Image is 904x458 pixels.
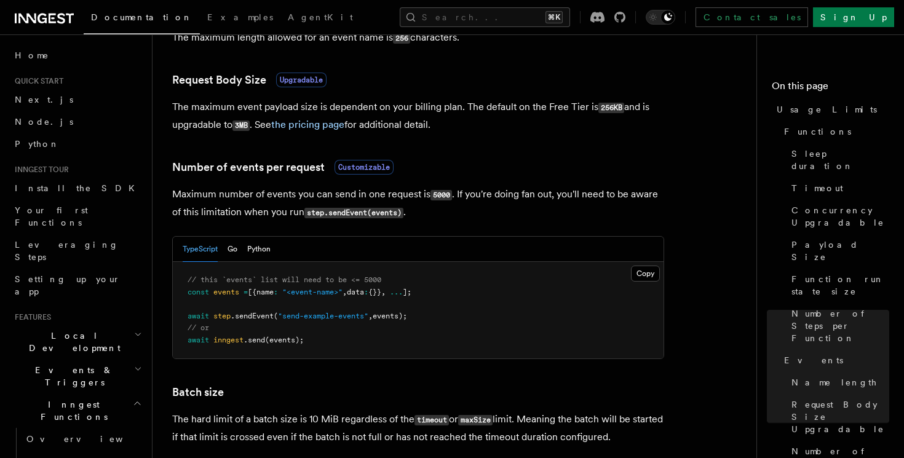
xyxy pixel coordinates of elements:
[598,103,624,113] code: 256KB
[15,139,60,149] span: Python
[779,120,889,143] a: Functions
[791,204,889,229] span: Concurrency Upgradable
[15,205,88,227] span: Your first Functions
[244,288,248,296] span: =
[787,371,889,393] a: Name length
[15,117,73,127] span: Node.js
[784,125,851,138] span: Functions
[400,7,570,27] button: Search...⌘K
[784,354,843,366] span: Events
[335,160,394,175] span: Customizable
[213,312,231,320] span: step
[288,12,353,22] span: AgentKit
[430,190,452,200] code: 5000
[791,273,889,298] span: Function run state size
[403,288,411,296] span: ];
[15,274,121,296] span: Setting up your app
[231,312,274,320] span: .sendEvent
[813,7,894,27] a: Sign Up
[10,76,63,86] span: Quick start
[787,234,889,268] a: Payload Size
[84,4,200,34] a: Documentation
[10,234,145,268] a: Leveraging Steps
[15,95,73,105] span: Next.js
[282,288,343,296] span: "<event-name>"
[791,398,889,435] span: Request Body Size Upgradable
[347,288,364,296] span: data
[791,239,889,263] span: Payload Size
[10,393,145,428] button: Inngest Functions
[10,133,145,155] a: Python
[274,288,278,296] span: :
[772,79,889,98] h4: On this page
[10,111,145,133] a: Node.js
[772,98,889,120] a: Usage Limits
[280,4,360,33] a: AgentKit
[545,11,563,23] kbd: ⌘K
[188,288,209,296] span: const
[207,12,273,22] span: Examples
[172,186,664,221] p: Maximum number of events you can send in one request is . If you're doing fan out, you'll need to...
[172,71,327,89] a: Request Body SizeUpgradable
[213,336,244,344] span: inngest
[364,288,368,296] span: :
[172,29,664,47] p: The maximum length allowed for an event name is characters.
[274,312,278,320] span: (
[172,411,664,446] p: The hard limit of a batch size is 10 MiB regardless of the or limit. Meaning the batch will be st...
[787,268,889,302] a: Function run state size
[183,237,218,262] button: TypeScript
[15,49,49,61] span: Home
[265,336,304,344] span: (events);
[228,237,237,262] button: Go
[10,199,145,234] a: Your first Functions
[10,325,145,359] button: Local Development
[791,376,878,389] span: Name length
[247,237,271,262] button: Python
[10,398,133,423] span: Inngest Functions
[248,288,274,296] span: [{name
[777,103,877,116] span: Usage Limits
[91,12,192,22] span: Documentation
[278,312,368,320] span: "send-example-events"
[172,98,664,134] p: The maximum event payload size is dependent on your billing plan. The default on the Free Tier is...
[791,182,843,194] span: Timeout
[15,240,119,262] span: Leveraging Steps
[696,7,808,27] a: Contact sales
[10,165,69,175] span: Inngest tour
[172,384,224,401] a: Batch size
[631,266,660,282] button: Copy
[188,336,209,344] span: await
[22,428,145,450] a: Overview
[414,415,449,425] code: timeout
[10,268,145,302] a: Setting up your app
[232,120,250,131] code: 3MB
[10,364,134,389] span: Events & Triggers
[188,275,381,284] span: // this `events` list will need to be <= 5000
[10,312,51,322] span: Features
[381,288,386,296] span: ,
[791,148,889,172] span: Sleep duration
[646,10,675,25] button: Toggle dark mode
[276,73,327,87] span: Upgradable
[393,33,410,44] code: 256
[10,359,145,393] button: Events & Triggers
[10,44,145,66] a: Home
[368,312,373,320] span: ,
[779,349,889,371] a: Events
[787,143,889,177] a: Sleep duration
[787,199,889,234] a: Concurrency Upgradable
[791,307,889,344] span: Number of Steps per Function
[26,434,153,444] span: Overview
[15,183,142,193] span: Install the SDK
[200,4,280,33] a: Examples
[10,89,145,111] a: Next.js
[304,208,403,218] code: step.sendEvent(events)
[10,177,145,199] a: Install the SDK
[390,288,403,296] span: ...
[271,119,344,130] a: the pricing page
[172,159,394,176] a: Number of events per requestCustomizable
[373,312,407,320] span: events);
[10,330,134,354] span: Local Development
[188,312,209,320] span: await
[188,323,209,332] span: // or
